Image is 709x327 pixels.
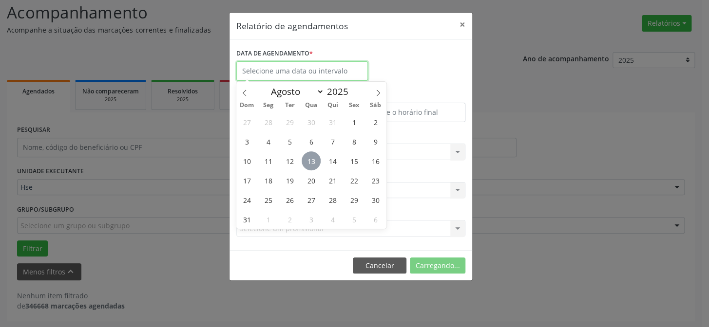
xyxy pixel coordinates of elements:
span: Qui [322,102,344,109]
span: Agosto 9, 2025 [366,132,385,151]
span: Agosto 13, 2025 [302,151,321,170]
span: Agosto 20, 2025 [302,171,321,190]
span: Agosto 16, 2025 [366,151,385,170]
select: Month [266,85,325,98]
button: Carregando... [410,257,465,274]
span: Setembro 4, 2025 [323,210,342,229]
span: Setembro 6, 2025 [366,210,385,229]
span: Agosto 4, 2025 [259,132,278,151]
span: Qua [301,102,322,109]
span: Agosto 25, 2025 [259,190,278,209]
span: Agosto 22, 2025 [345,171,364,190]
label: DATA DE AGENDAMENTO [236,46,313,61]
span: Agosto 6, 2025 [302,132,321,151]
span: Agosto 19, 2025 [280,171,299,190]
span: Setembro 1, 2025 [259,210,278,229]
span: Julho 27, 2025 [237,112,256,131]
span: Agosto 21, 2025 [323,171,342,190]
span: Seg [258,102,279,109]
span: Agosto 28, 2025 [323,190,342,209]
span: Agosto 31, 2025 [237,210,256,229]
button: Cancelar [353,257,406,274]
span: Ter [279,102,301,109]
span: Julho 30, 2025 [302,112,321,131]
span: Agosto 26, 2025 [280,190,299,209]
input: Year [324,85,356,98]
span: Julho 28, 2025 [259,112,278,131]
span: Agosto 27, 2025 [302,190,321,209]
span: Agosto 23, 2025 [366,171,385,190]
span: Agosto 12, 2025 [280,151,299,170]
span: Agosto 14, 2025 [323,151,342,170]
span: Agosto 24, 2025 [237,190,256,209]
span: Agosto 15, 2025 [345,151,364,170]
span: Dom [236,102,258,109]
h5: Relatório de agendamentos [236,19,348,32]
span: Agosto 3, 2025 [237,132,256,151]
span: Setembro 5, 2025 [345,210,364,229]
input: Selecione uma data ou intervalo [236,61,368,81]
span: Julho 31, 2025 [323,112,342,131]
span: Agosto 29, 2025 [345,190,364,209]
button: Close [453,13,472,36]
span: Agosto 7, 2025 [323,132,342,151]
span: Agosto 1, 2025 [345,112,364,131]
span: Agosto 18, 2025 [259,171,278,190]
input: Selecione o horário final [353,103,465,122]
span: Julho 29, 2025 [280,112,299,131]
span: Agosto 2, 2025 [366,112,385,131]
label: ATÉ [353,88,465,103]
span: Agosto 11, 2025 [259,151,278,170]
span: Sex [344,102,365,109]
span: Agosto 17, 2025 [237,171,256,190]
span: Setembro 3, 2025 [302,210,321,229]
span: Agosto 8, 2025 [345,132,364,151]
span: Agosto 5, 2025 [280,132,299,151]
span: Agosto 10, 2025 [237,151,256,170]
span: Sáb [365,102,386,109]
span: Agosto 30, 2025 [366,190,385,209]
span: Setembro 2, 2025 [280,210,299,229]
